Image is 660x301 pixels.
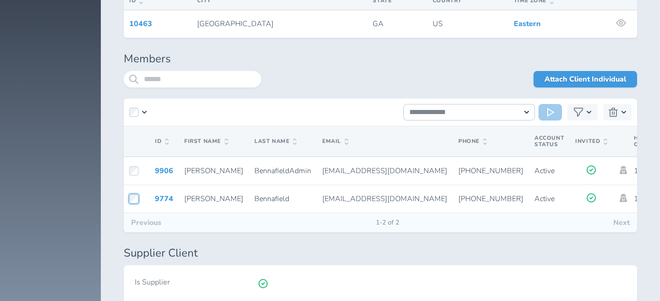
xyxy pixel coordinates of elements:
[322,166,447,176] span: [EMAIL_ADDRESS][DOMAIN_NAME]
[606,213,637,232] button: Next
[184,194,243,204] span: [PERSON_NAME]
[135,278,258,286] h4: Is Supplier
[155,194,173,204] a: 9774
[197,19,274,29] span: [GEOGRAPHIC_DATA]
[184,166,243,176] span: [PERSON_NAME]
[618,166,628,174] a: Impersonate
[254,166,311,176] span: BennafieldAdmin
[124,247,637,260] h1: Supplier Client
[124,53,637,66] h1: Members
[124,213,169,232] button: Previous
[155,138,169,145] span: ID
[533,71,637,88] a: Attach Client Individual
[129,19,152,29] a: 10463
[155,166,173,176] a: 9906
[534,134,564,148] span: Account Status
[368,219,407,226] span: 1-2 of 2
[534,166,555,176] span: Active
[458,138,487,145] span: Phone
[322,138,348,145] span: Email
[458,194,523,204] span: [PHONE_NUMBER]
[373,19,384,29] span: GA
[433,19,443,29] span: US
[575,138,607,145] span: Invited
[184,138,228,145] span: First Name
[254,194,289,204] span: Bennafield
[534,194,555,204] span: Active
[514,19,541,29] a: Eastern
[458,166,523,176] span: [PHONE_NUMBER]
[618,194,628,202] a: Impersonate
[322,194,447,204] span: [EMAIL_ADDRESS][DOMAIN_NAME]
[254,138,297,145] span: Last Name
[539,104,562,120] button: Run Action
